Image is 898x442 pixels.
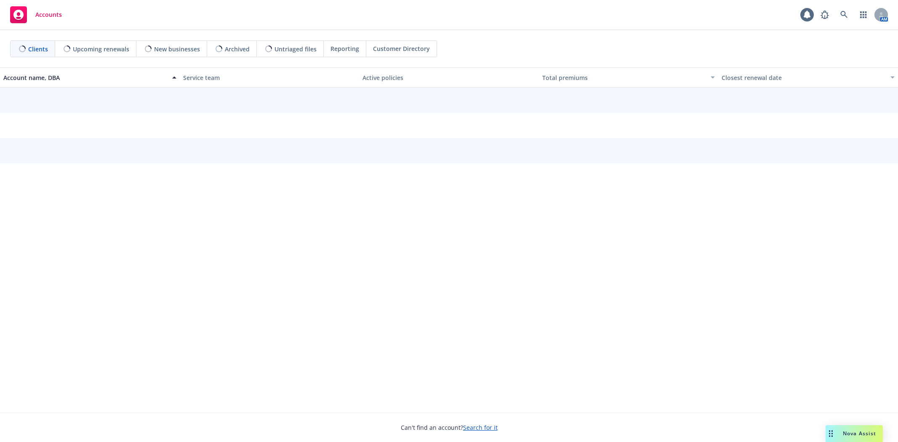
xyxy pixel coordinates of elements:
span: Can't find an account? [401,423,498,432]
button: Nova Assist [826,425,883,442]
a: Switch app [855,6,872,23]
div: Drag to move [826,425,836,442]
button: Total premiums [539,67,719,88]
span: Customer Directory [373,44,430,53]
div: Account name, DBA [3,73,167,82]
div: Active policies [362,73,536,82]
div: Closest renewal date [722,73,885,82]
span: Upcoming renewals [73,45,129,53]
span: New businesses [154,45,200,53]
a: Accounts [7,3,65,27]
span: Accounts [35,11,62,18]
button: Closest renewal date [718,67,898,88]
div: Service team [183,73,356,82]
a: Search [836,6,853,23]
div: Total premiums [542,73,706,82]
span: Archived [225,45,250,53]
span: Reporting [330,44,359,53]
span: Nova Assist [843,430,876,437]
span: Untriaged files [274,45,317,53]
a: Report a Bug [816,6,833,23]
a: Search for it [463,423,498,431]
span: Clients [28,45,48,53]
button: Service team [180,67,360,88]
button: Active policies [359,67,539,88]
